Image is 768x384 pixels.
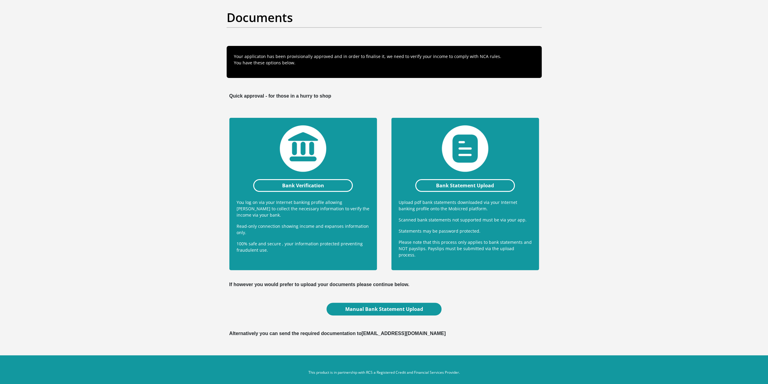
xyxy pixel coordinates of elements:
b: Quick approval - for those in a hurry to shop [229,93,331,98]
p: Scanned bank statements not supported must be via your app. [399,217,532,223]
p: Your applicaton has been provisionally approved and in order to finalise it, we need to verify yo... [234,53,534,66]
h2: Documents [227,10,542,25]
a: Manual Bank Statement Upload [327,303,441,315]
img: statement-upload.png [442,125,488,172]
p: 100% safe and secure , your information protected preventing fraudulent use. [237,240,370,253]
img: bank-verification.png [280,125,326,172]
p: Upload pdf bank statements downloaded via your Internet banking profile onto the Mobicred platform. [399,199,532,212]
a: Bank Statement Upload [415,179,515,192]
p: This product is in partnership with RCS a Registered Credit and Financial Services Provider. [217,370,552,375]
p: Statements may be password protected. [399,228,532,234]
p: Read-only connection showing income and expanses information only. [237,223,370,236]
p: You log on via your Internet banking profile allowing [PERSON_NAME] to collect the necessary info... [237,199,370,218]
a: Bank Verification [253,179,353,192]
p: Please note that this process only applies to bank statements and NOT payslips. Payslips must be ... [399,239,532,258]
b: If however you would prefer to upload your documents please continue below. [229,282,409,287]
b: Alternatively you can send the required documentation to [EMAIL_ADDRESS][DOMAIN_NAME] [229,331,446,336]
